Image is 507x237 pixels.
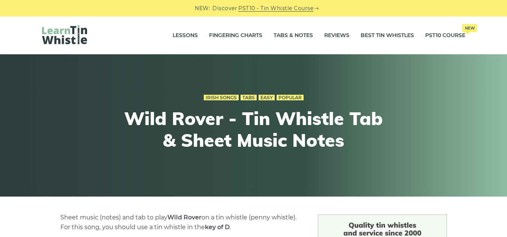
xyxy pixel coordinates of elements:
[116,108,392,151] h1: Wild Rover - Tin Whistle Tab & Sheet Music Notes
[277,95,304,101] a: Popular
[241,95,257,101] a: Tabs
[209,26,262,45] a: Fingering Charts
[259,95,275,101] a: Easy
[42,25,87,44] img: LearnTinWhistle.com
[204,95,239,101] a: Irish Songs
[425,26,465,45] a: PST10 CourseNew
[167,214,202,221] strong: Wild Rover
[324,26,349,45] a: Reviews
[173,26,198,45] a: Lessons
[462,24,477,32] span: New
[361,26,414,45] a: Best Tin Whistles
[274,26,313,45] a: Tabs & Notes
[60,213,300,232] p: Sheet music (notes) and tab to play on a tin whistle (penny whistle). For this song, you should u...
[205,224,230,231] strong: key of D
